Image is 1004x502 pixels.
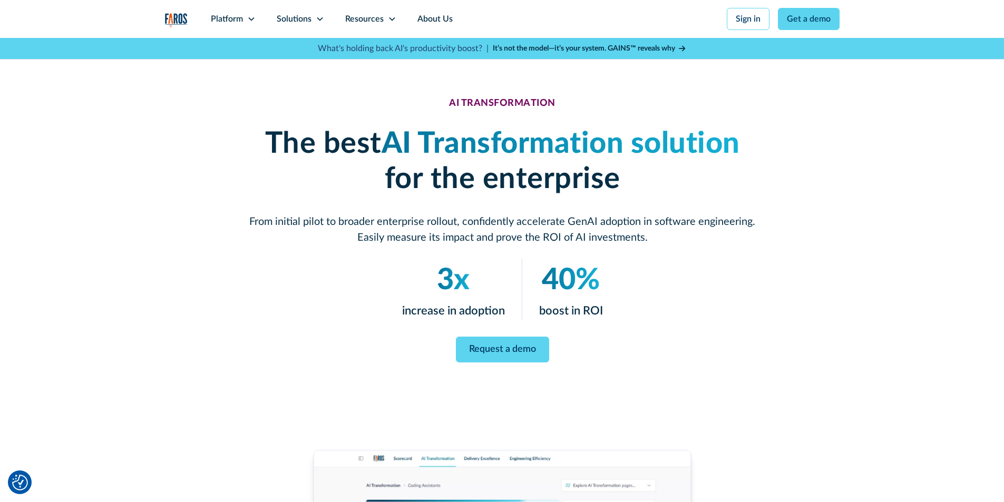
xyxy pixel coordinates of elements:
div: Resources [345,13,384,25]
img: Logo of the analytics and reporting company Faros. [165,13,188,28]
a: home [165,13,188,28]
div: Solutions [277,13,311,25]
a: Request a demo [455,337,549,362]
p: boost in ROI [539,302,602,320]
strong: It’s not the model—it’s your system. GAINS™ reveals why [493,45,675,52]
p: increase in adoption [402,302,504,320]
a: It’s not the model—it’s your system. GAINS™ reveals why [493,43,687,54]
div: AI TRANSFORMATION [449,98,555,110]
strong: The best [265,129,381,159]
a: Sign in [727,8,769,30]
p: From initial pilot to broader enterprise rollout, confidently accelerate GenAI adoption in softwa... [249,214,755,245]
em: AI Transformation solution [381,129,739,159]
em: 40% [542,265,600,295]
p: What's holding back AI's productivity boost? | [318,42,489,55]
img: Revisit consent button [12,475,28,490]
em: 3x [437,265,470,295]
strong: for the enterprise [384,164,620,194]
a: Get a demo [778,8,840,30]
div: Platform [211,13,243,25]
button: Cookie Settings [12,475,28,490]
